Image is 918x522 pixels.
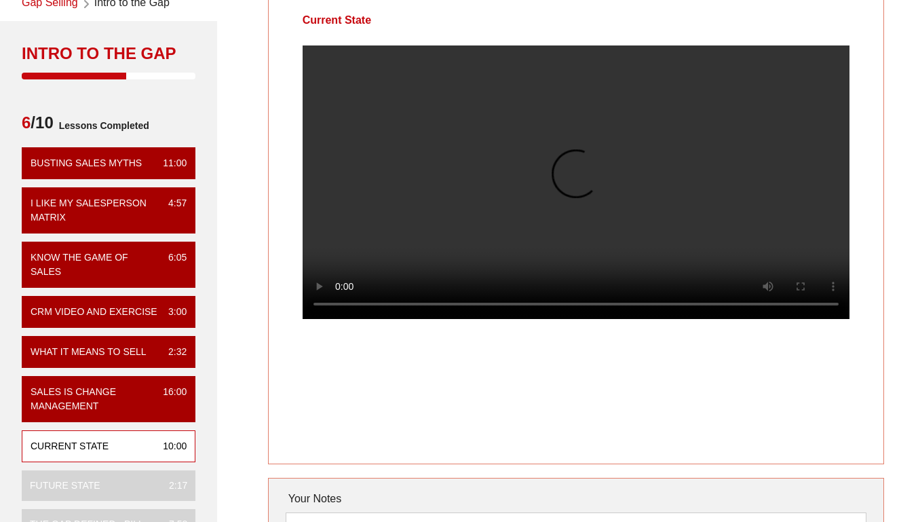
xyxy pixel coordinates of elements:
span: 6 [22,113,31,132]
span: Lessons Completed [54,112,149,139]
div: 2:32 [157,345,187,359]
div: 3:00 [157,305,187,319]
div: 16:00 [152,385,187,413]
div: 6:05 [157,250,187,279]
div: Busting Sales Myths [31,156,142,170]
span: /10 [22,112,54,139]
div: Know the Game of Sales [31,250,157,279]
div: 10:00 [152,439,187,453]
div: 4:57 [157,196,187,225]
div: 11:00 [152,156,187,170]
div: Future State [30,479,100,493]
div: I Like My Salesperson Matrix [31,196,157,225]
div: Your Notes [286,485,866,512]
div: Current State [31,439,109,453]
div: Sales is Change Management [31,385,152,413]
div: What it means to sell [31,345,147,359]
div: CRM VIDEO and EXERCISE [31,305,157,319]
div: Intro to the Gap [22,43,195,64]
div: 2:17 [158,479,187,493]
